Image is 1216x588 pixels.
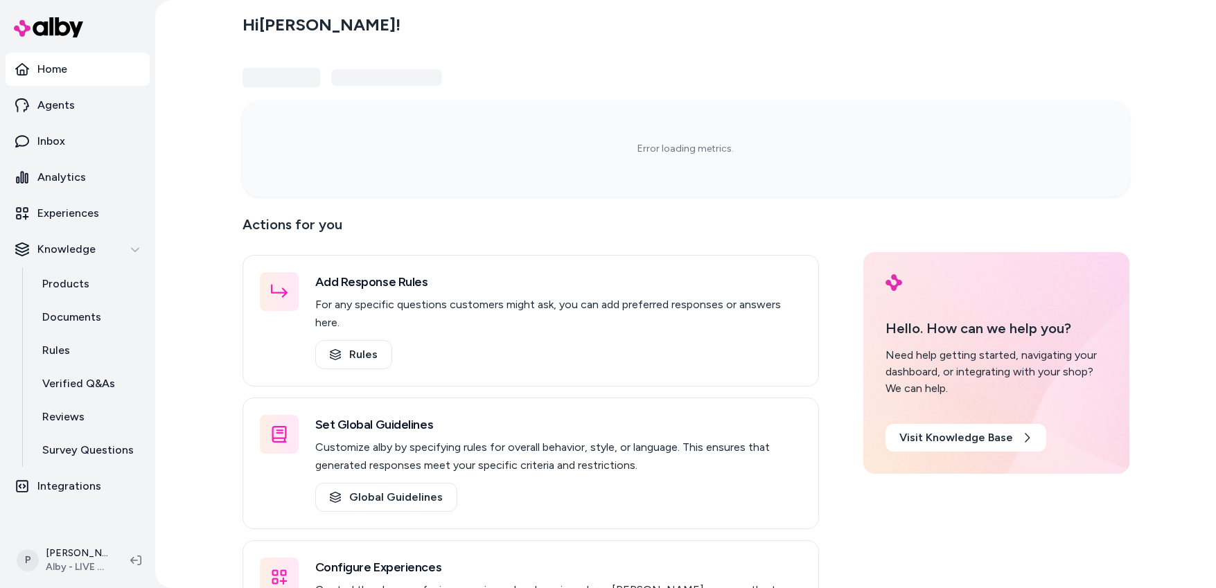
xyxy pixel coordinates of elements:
h3: Configure Experiences [315,558,802,577]
p: Verified Q&As [42,375,115,392]
a: Agents [6,89,150,122]
p: Products [42,276,89,292]
a: Survey Questions [28,434,150,467]
img: alby Logo [885,274,902,291]
a: Experiences [6,197,150,230]
img: alby Logo [14,17,83,37]
p: [PERSON_NAME] [46,546,108,560]
h2: Hi [PERSON_NAME] ! [243,15,400,35]
a: Products [28,267,150,301]
a: Rules [28,334,150,367]
a: Global Guidelines [315,483,457,512]
span: Alby - LIVE on [DOMAIN_NAME] [46,560,108,574]
p: Experiences [37,205,99,222]
h3: Add Response Rules [315,272,802,292]
p: Actions for you [243,213,819,247]
p: Documents [42,309,101,326]
p: Knowledge [37,241,96,258]
a: Documents [28,301,150,334]
p: Inbox [37,133,65,150]
p: Rules [42,342,70,359]
div: Need help getting started, navigating your dashboard, or integrating with your shop? We can help. [885,347,1107,397]
p: For any specific questions customers might ask, you can add preferred responses or answers here. [315,296,802,332]
span: P [17,549,39,571]
p: Integrations [37,478,101,495]
h3: Set Global Guidelines [315,415,802,434]
button: Knowledge [6,233,150,266]
p: Error loading metrics. [637,142,734,156]
a: Visit Knowledge Base [885,424,1046,452]
p: Survey Questions [42,442,134,458]
a: Rules [315,340,392,369]
p: Customize alby by specifying rules for overall behavior, style, or language. This ensures that ge... [315,438,802,474]
a: Reviews [28,400,150,434]
p: Analytics [37,169,86,186]
button: P[PERSON_NAME]Alby - LIVE on [DOMAIN_NAME] [8,538,119,582]
a: Inbox [6,125,150,158]
p: Agents [37,97,75,114]
p: Reviews [42,409,85,425]
a: Verified Q&As [28,367,150,400]
a: Home [6,53,150,86]
p: Hello. How can we help you? [885,318,1107,339]
p: Home [37,61,67,78]
a: Analytics [6,161,150,194]
a: Integrations [6,470,150,503]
